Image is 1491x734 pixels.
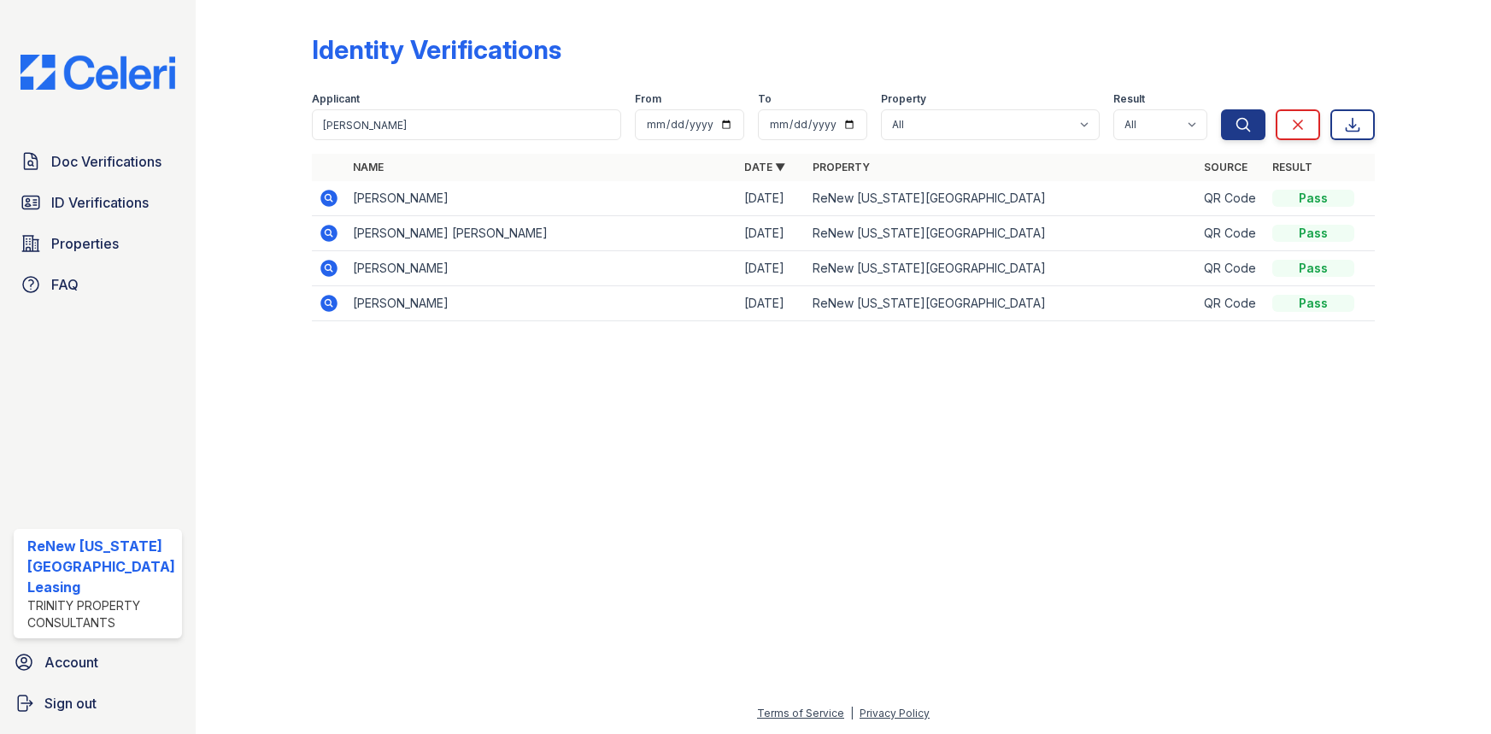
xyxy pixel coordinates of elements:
[1272,295,1354,312] div: Pass
[51,233,119,254] span: Properties
[758,92,772,106] label: To
[51,274,79,295] span: FAQ
[1204,161,1247,173] a: Source
[7,686,189,720] a: Sign out
[312,92,360,106] label: Applicant
[14,185,182,220] a: ID Verifications
[14,267,182,302] a: FAQ
[1272,260,1354,277] div: Pass
[737,216,806,251] td: [DATE]
[850,707,854,719] div: |
[44,652,98,672] span: Account
[806,216,1197,251] td: ReNew [US_STATE][GEOGRAPHIC_DATA]
[346,251,737,286] td: [PERSON_NAME]
[27,536,175,597] div: ReNew [US_STATE][GEOGRAPHIC_DATA] Leasing
[346,181,737,216] td: [PERSON_NAME]
[737,286,806,321] td: [DATE]
[51,192,149,213] span: ID Verifications
[14,226,182,261] a: Properties
[635,92,661,106] label: From
[806,251,1197,286] td: ReNew [US_STATE][GEOGRAPHIC_DATA]
[806,181,1197,216] td: ReNew [US_STATE][GEOGRAPHIC_DATA]
[1272,161,1312,173] a: Result
[44,693,97,713] span: Sign out
[1197,216,1265,251] td: QR Code
[1197,286,1265,321] td: QR Code
[1272,225,1354,242] div: Pass
[860,707,930,719] a: Privacy Policy
[346,216,737,251] td: [PERSON_NAME] [PERSON_NAME]
[312,34,561,65] div: Identity Verifications
[7,55,189,90] img: CE_Logo_Blue-a8612792a0a2168367f1c8372b55b34899dd931a85d93a1a3d3e32e68fde9ad4.png
[1113,92,1145,106] label: Result
[737,251,806,286] td: [DATE]
[1272,190,1354,207] div: Pass
[51,151,161,172] span: Doc Verifications
[881,92,926,106] label: Property
[737,181,806,216] td: [DATE]
[346,286,737,321] td: [PERSON_NAME]
[7,645,189,679] a: Account
[757,707,844,719] a: Terms of Service
[1197,181,1265,216] td: QR Code
[806,286,1197,321] td: ReNew [US_STATE][GEOGRAPHIC_DATA]
[27,597,175,631] div: Trinity Property Consultants
[744,161,785,173] a: Date ▼
[312,109,622,140] input: Search by name or phone number
[353,161,384,173] a: Name
[1197,251,1265,286] td: QR Code
[813,161,870,173] a: Property
[14,144,182,179] a: Doc Verifications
